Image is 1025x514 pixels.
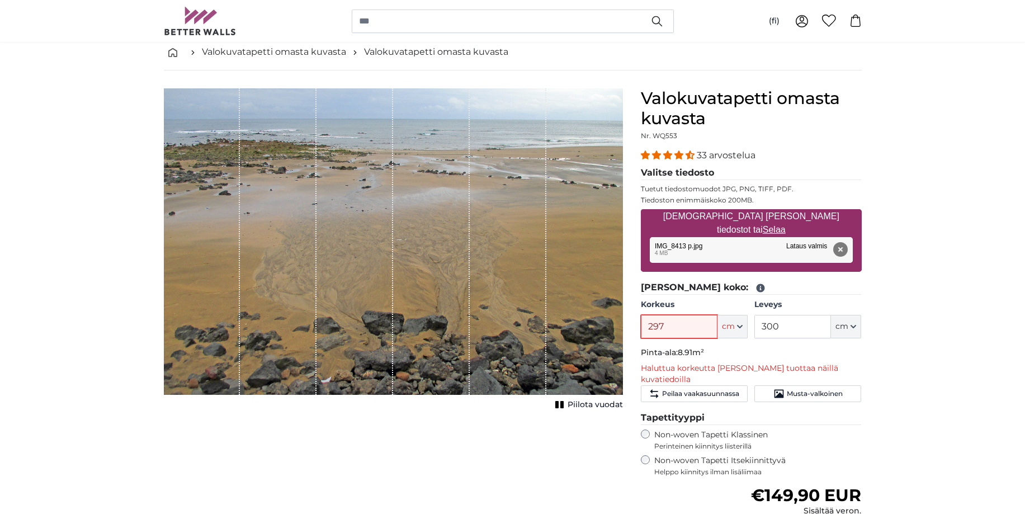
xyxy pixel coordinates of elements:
[760,11,788,31] button: (fi)
[763,225,786,234] u: Selaa
[662,389,739,398] span: Peilaa vaakasuunnassa
[641,385,748,402] button: Peilaa vaakasuunnassa
[654,455,862,477] label: Non-woven Tapetti Itsekiinnittyvä
[164,7,237,35] img: Betterwalls
[831,315,861,338] button: cm
[751,485,861,506] span: €149,90 EUR
[787,389,843,398] span: Musta-valkoinen
[641,150,697,161] span: 4.33 stars
[641,363,862,385] p: Haluttua korkeutta [PERSON_NAME] tuottaa näillä kuvatiedoilla
[641,196,862,205] p: Tiedoston enimmäiskoko 200MB.
[654,468,862,477] span: Helppo kiinnitys ilman lisäliimaa
[654,430,862,451] label: Non-woven Tapetti Klassinen
[641,205,862,241] label: [DEMOGRAPHIC_DATA] [PERSON_NAME] tiedostot tai
[678,347,704,357] span: 8.91m²
[654,442,862,451] span: Perinteinen kiinnitys liisterillä
[641,299,748,310] label: Korkeus
[364,45,508,59] a: Valokuvatapetti omasta kuvasta
[754,385,861,402] button: Musta-valkoinen
[697,150,755,161] span: 33 arvostelua
[202,45,346,59] a: Valokuvatapetti omasta kuvasta
[835,321,848,332] span: cm
[552,397,623,413] button: Piilota vuodat
[568,399,623,411] span: Piilota vuodat
[641,347,862,359] p: Pinta-ala:
[641,131,677,140] span: Nr. WQ553
[641,185,862,194] p: Tuetut tiedostomuodot JPG, PNG, TIFF, PDF.
[722,321,735,332] span: cm
[641,411,862,425] legend: Tapettityyppi
[641,166,862,180] legend: Valitse tiedosto
[641,281,862,295] legend: [PERSON_NAME] koko:
[717,315,748,338] button: cm
[754,299,861,310] label: Leveys
[164,34,862,70] nav: breadcrumbs
[641,88,862,129] h1: Valokuvatapetti omasta kuvasta
[164,88,623,413] div: 1 of 1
